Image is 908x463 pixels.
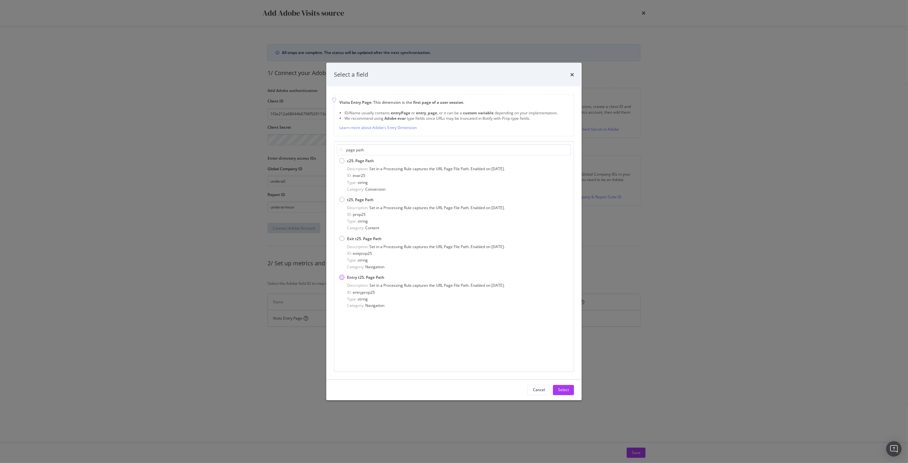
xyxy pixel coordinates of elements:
[347,303,569,308] div: Navigation
[347,186,569,192] div: Conversion
[347,173,352,178] span: ID:
[533,387,545,393] div: Cancel
[353,212,366,217] span: prop25
[570,71,574,79] div: times
[347,205,368,210] span: Description:
[463,110,494,115] span: custom variable
[886,441,902,457] div: Open Intercom Messenger
[347,197,374,202] span: t25. Page Path
[527,385,550,395] button: Cancel
[347,218,569,224] div: string
[347,158,374,163] span: c25. Page Path
[347,166,368,171] span: Description:
[339,124,417,131] a: Learn more about Adobe’s Entry Dimension
[347,257,357,263] span: Type:
[353,250,372,256] span: exitprop25
[337,144,571,156] input: Search
[339,197,569,202] div: t25. Page Path
[353,289,375,295] span: entryprop25
[369,166,505,171] span: Set in a Processing Rule captures the URL Page File Path. Enabled on [DATE].
[347,303,364,308] span: Category:
[347,289,352,295] span: ID:
[369,205,505,210] span: Set in a Processing Rule captures the URL Page File Path. Enabled on [DATE].
[553,385,574,395] button: Select
[347,257,569,263] div: string
[347,225,364,231] span: Category:
[369,244,505,249] span: Set in a Processing Rule captures the URL Page File Path. Enabled on [DATE].
[347,264,364,269] span: Category:
[347,250,352,256] span: ID:
[347,218,357,224] span: Type:
[413,99,463,105] span: first page of a user session
[339,275,569,280] div: Entry t25. Page Path
[344,110,558,115] div: ID/Name usually contains or , or it can be a depending on your implementation.
[558,387,569,393] div: Select
[347,225,569,231] div: Content
[416,110,437,115] span: entry_page
[347,296,569,301] div: string
[339,99,371,105] span: Visits Entry Page
[344,116,558,121] div: We recommend using type fields since URLs may be truncated in Botify with Prop type fields.
[347,186,364,192] span: Category:
[347,296,357,301] span: Type:
[334,71,368,79] div: Select a field
[347,283,368,288] span: Description:
[369,283,505,288] span: Set in a Processing Rule captures the URL Page File Path. Enabled on [DATE].
[326,63,582,400] div: modal
[353,173,365,178] span: evar25
[347,275,384,280] span: Entry t25. Page Path
[339,158,569,163] div: c25. Page Path
[347,212,352,217] span: ID:
[339,236,569,241] div: Exit t25. Page Path
[347,179,569,185] div: string
[347,236,382,241] span: Exit t25. Page Path
[347,244,368,249] span: Description:
[384,116,406,121] span: Adobe evar
[347,179,357,185] span: Type:
[347,264,569,269] div: Navigation
[391,110,410,115] span: entryPage
[339,99,569,105] div: : This dimension is the .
